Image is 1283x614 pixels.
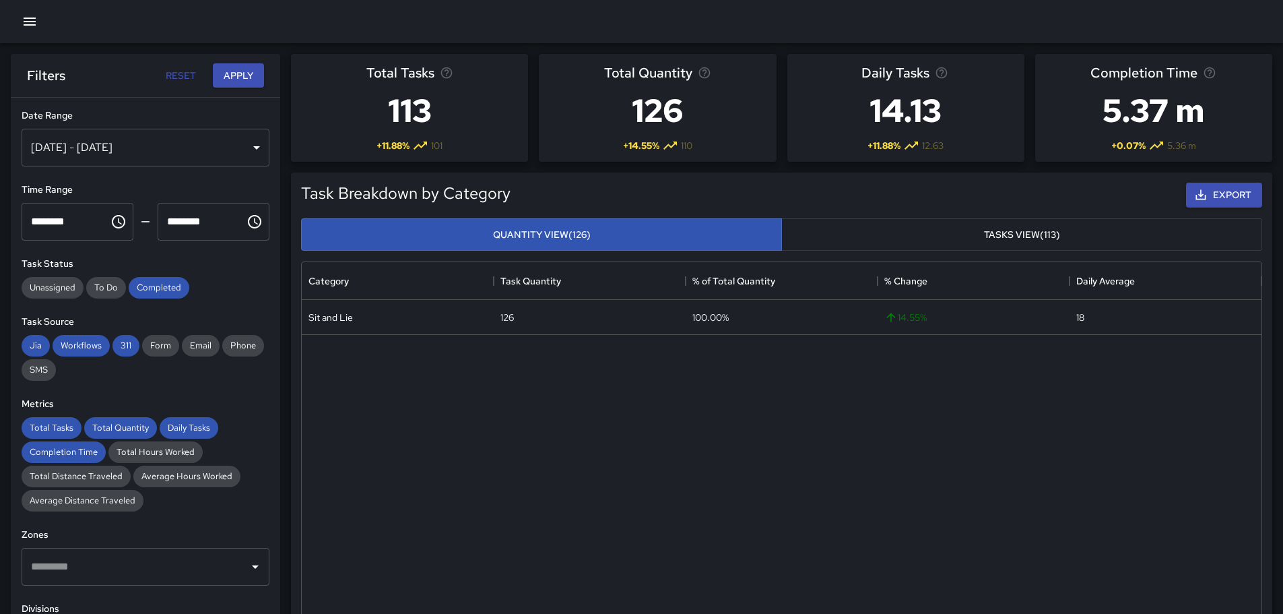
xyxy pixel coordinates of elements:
div: Average Distance Traveled [22,490,143,512]
span: Email [182,340,220,351]
h6: Task Status [22,257,269,272]
span: + 14.55 % [623,139,659,152]
div: Category [308,262,349,300]
span: 14.55 % [884,311,927,324]
div: SMS [22,359,56,381]
h6: Time Range [22,183,269,197]
span: Form [142,340,179,351]
div: Jia [22,335,50,357]
span: Phone [222,340,264,351]
span: Completion Time [1090,62,1197,84]
span: Total Quantity [604,62,692,84]
div: Total Quantity [84,417,157,439]
button: Open [246,557,265,576]
div: 126 [500,311,514,324]
div: Task Quantity [494,262,686,300]
span: Daily Tasks [160,422,218,433]
span: Completed [129,282,189,293]
span: Workflows [53,340,110,351]
button: Apply [213,63,264,88]
h3: 14.13 [861,84,950,137]
button: Quantity View(126) [301,218,782,251]
div: Phone [222,335,264,357]
div: Sit and Lie [308,311,353,324]
span: Total Distance Traveled [22,470,131,482]
span: Average Distance Traveled [22,495,143,506]
div: % of Total Quantity [692,262,775,300]
div: Category [302,262,494,300]
span: 101 [431,139,442,152]
div: Task Quantity [500,262,561,300]
div: Total Distance Traveled [22,466,131,487]
div: % of Total Quantity [686,262,878,300]
div: Average Hours Worked [133,466,240,487]
h6: Task Source [22,315,269,330]
h3: 113 [366,84,453,137]
h6: Filters [27,65,65,86]
span: Completion Time [22,446,106,458]
svg: Average number of tasks per day in the selected period, compared to the previous period. [935,66,948,80]
div: % Change [878,262,1070,300]
span: 5.36 m [1167,139,1196,152]
span: Jia [22,340,50,351]
h6: Zones [22,528,269,543]
div: % Change [884,262,927,300]
button: Choose time, selected time is 11:59 PM [241,208,268,235]
h5: Task Breakdown by Category [301,183,511,204]
div: Workflows [53,335,110,357]
div: Daily Tasks [160,417,218,439]
h3: 126 [604,84,711,137]
span: 12.63 [922,139,944,152]
span: SMS [22,364,56,375]
div: 18 [1076,311,1084,324]
span: Daily Tasks [861,62,929,84]
button: Choose time, selected time is 12:00 AM [105,208,132,235]
div: Total Tasks [22,417,81,439]
svg: Total number of tasks in the selected period, compared to the previous period. [440,66,453,80]
div: Completed [129,277,189,299]
div: Daily Average [1076,262,1135,300]
div: Email [182,335,220,357]
div: 311 [112,335,139,357]
span: Total Tasks [366,62,434,84]
button: Tasks View(113) [781,218,1262,251]
svg: Total task quantity in the selected period, compared to the previous period. [698,66,711,80]
span: 311 [112,340,139,351]
div: 100.00% [692,311,729,324]
span: + 11.88 % [867,139,900,152]
button: Export [1186,183,1262,208]
span: + 11.88 % [376,139,409,152]
div: [DATE] - [DATE] [22,129,269,166]
span: 110 [681,139,692,152]
div: Unassigned [22,277,84,299]
h6: Date Range [22,109,269,123]
button: Reset [159,63,202,88]
div: Form [142,335,179,357]
svg: Average time taken to complete tasks in the selected period, compared to the previous period. [1203,66,1216,80]
span: Average Hours Worked [133,470,240,482]
div: Total Hours Worked [108,441,203,463]
span: + 0.07 % [1111,139,1146,152]
div: Completion Time [22,441,106,463]
h6: Metrics [22,397,269,412]
span: Unassigned [22,282,84,293]
div: To Do [86,277,126,299]
span: To Do [86,282,126,293]
span: Total Quantity [84,422,157,433]
span: Total Tasks [22,422,81,433]
div: Daily Average [1070,262,1261,300]
span: Total Hours Worked [108,446,203,458]
h3: 5.37 m [1090,84,1216,137]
